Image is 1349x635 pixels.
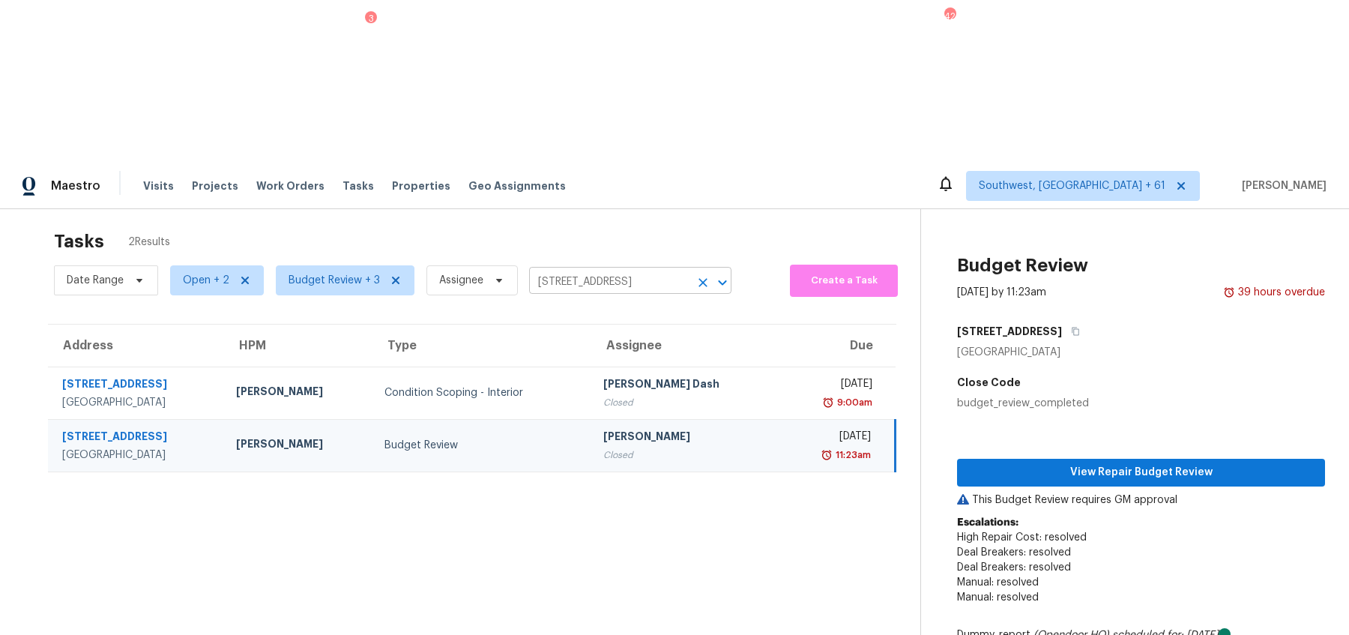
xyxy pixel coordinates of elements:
button: Clear [692,272,713,293]
div: [GEOGRAPHIC_DATA] [957,345,1325,360]
span: Southwest, [GEOGRAPHIC_DATA] + 61 [979,178,1165,193]
span: Properties [392,178,450,193]
span: Geo Assignments [468,178,566,193]
div: Closed [603,395,767,410]
div: [DATE] [791,429,871,448]
th: HPM [224,325,373,367]
div: 39 hours overdue [1235,285,1325,300]
span: Open + 2 [183,273,229,288]
button: View Repair Budget Review [957,459,1325,487]
div: 9:00am [834,395,872,410]
th: Address [48,325,224,367]
span: Projects [192,178,238,193]
div: [DATE] by 11:23am [957,285,1046,300]
span: [PERSON_NAME] [1236,178,1327,193]
button: Create a Task [790,265,898,296]
div: [PERSON_NAME] [603,429,767,448]
h2: Tasks [54,234,104,249]
div: Condition Scoping - Interior [384,385,579,400]
img: Overdue Alarm Icon [1223,285,1235,300]
div: budget_review_completed [957,396,1325,411]
span: Work Orders [256,178,325,193]
th: Assignee [591,325,779,367]
div: [STREET_ADDRESS] [62,429,212,448]
span: View Repair Budget Review [969,463,1313,482]
button: Open [712,272,733,293]
h5: [STREET_ADDRESS] [957,324,1062,339]
p: This Budget Review requires GM approval [957,493,1325,508]
input: Search by address [529,271,689,294]
span: Tasks [342,181,374,191]
div: [DATE] [791,376,872,395]
span: Assignee [439,273,483,288]
span: Deal Breakers: resolved [957,547,1071,558]
div: Budget Review [384,438,579,453]
h5: Close Code [957,375,1325,390]
div: [PERSON_NAME] [236,436,361,455]
img: Overdue Alarm Icon [822,395,834,410]
img: Overdue Alarm Icon [821,448,833,463]
span: Create a Task [797,272,890,289]
span: 2 Results [128,235,170,250]
span: Visits [143,178,174,193]
b: Escalations: [957,517,1018,528]
span: Manual: resolved [957,577,1039,588]
span: Maestro [51,178,100,193]
th: Due [779,325,895,367]
div: [STREET_ADDRESS] [62,376,212,395]
div: Closed [603,448,767,463]
div: 11:23am [833,448,871,463]
div: [PERSON_NAME] Dash [603,376,767,395]
span: High Repair Cost: resolved [957,532,1087,543]
h2: Budget Review [957,258,1088,273]
span: Manual: resolved [957,592,1039,603]
div: [GEOGRAPHIC_DATA] [62,395,212,410]
button: Copy Address [1062,318,1082,345]
div: [PERSON_NAME] [236,384,361,403]
span: Deal Breakers: resolved [957,562,1071,573]
span: Date Range [67,273,124,288]
th: Type [372,325,591,367]
div: [GEOGRAPHIC_DATA] [62,448,212,463]
span: Budget Review + 3 [289,273,380,288]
